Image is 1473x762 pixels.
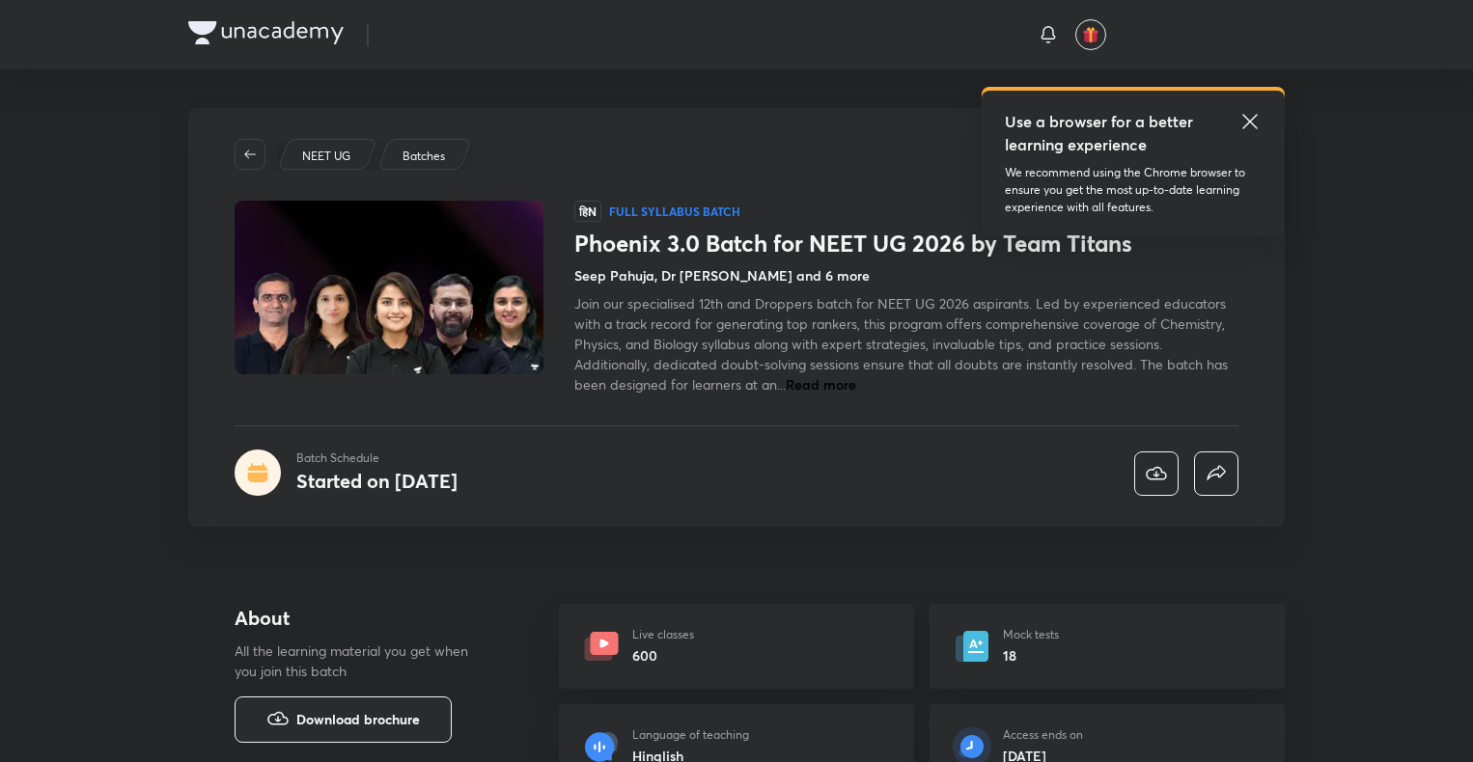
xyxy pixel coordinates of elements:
[1075,19,1106,50] button: avatar
[235,640,484,681] p: All the learning material you get when you join this batch
[1005,110,1197,156] h5: Use a browser for a better learning experience
[1003,726,1083,744] p: Access ends on
[403,148,445,165] p: Batches
[232,199,546,376] img: Thumbnail
[1005,164,1262,216] p: We recommend using the Chrome browser to ensure you get the most up-to-date learning experience w...
[786,375,856,394] span: Read more
[296,449,458,467] p: Batch Schedule
[235,604,497,633] h4: About
[296,468,458,494] h4: Started on [DATE]
[302,148,350,165] p: NEET UG
[1003,626,1059,643] p: Mock tests
[1003,645,1059,666] h6: 18
[574,294,1228,394] span: Join our specialised 12th and Droppers batch for NEET UG 2026 aspirants. Led by experienced educa...
[296,709,420,730] span: Download brochure
[632,726,749,744] p: Language of teaching
[574,201,601,222] span: हिN
[188,21,344,44] img: Company Logo
[632,645,694,666] h6: 600
[1082,26,1099,43] img: avatar
[574,230,1238,258] h1: Phoenix 3.0 Batch for NEET UG 2026 by Team Titans
[235,696,452,743] button: Download brochure
[574,265,870,286] h4: Seep Pahuja, Dr [PERSON_NAME] and 6 more
[188,21,344,49] a: Company Logo
[400,148,449,165] a: Batches
[609,204,740,219] p: Full Syllabus Batch
[632,626,694,643] p: Live classes
[299,148,354,165] a: NEET UG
